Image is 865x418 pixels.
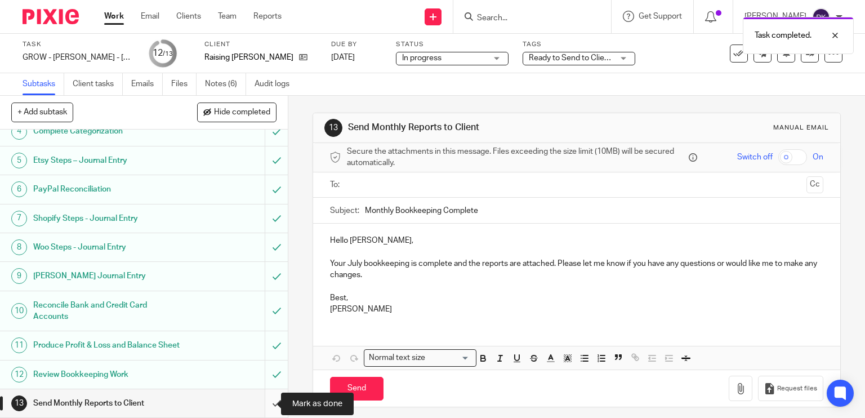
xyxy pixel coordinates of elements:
a: Files [171,73,197,95]
p: Your July bookkeeping is complete and the reports are attached. Please let me know if you have an... [330,258,824,281]
span: Hide completed [214,108,270,117]
img: Pixie [23,9,79,24]
label: Status [396,40,509,49]
h1: Etsy Steps – Journal Entry [33,152,180,169]
small: /13 [163,51,173,57]
div: 13 [324,119,342,137]
h1: Send Monthly Reports to Client [348,122,600,134]
span: Switch off [737,152,773,163]
a: Audit logs [255,73,298,95]
div: GROW - Kristin - July 2025 [23,52,135,63]
div: 4 [11,124,27,140]
label: Subject: [330,205,359,216]
h1: Review Bookkeeping Work [33,366,180,383]
a: Emails [131,73,163,95]
span: Request files [777,384,817,393]
img: svg%3E [812,8,830,26]
a: Client tasks [73,73,123,95]
div: Manual email [773,123,829,132]
p: [PERSON_NAME] [330,304,824,315]
div: 12 [11,367,27,383]
a: Clients [176,11,201,22]
p: Raising [PERSON_NAME] [204,52,293,63]
p: Best, [330,292,824,304]
a: Work [104,11,124,22]
h1: Shopify Steps - Journal Entry [33,210,180,227]
label: To: [330,179,342,190]
h1: [PERSON_NAME] Journal Entry [33,268,180,284]
p: Task completed. [755,30,812,41]
button: Hide completed [197,103,277,122]
a: Team [218,11,237,22]
div: 6 [11,181,27,197]
h1: Woo Steps - Journal Entry [33,239,180,256]
div: 7 [11,211,27,226]
label: Client [204,40,317,49]
label: Task [23,40,135,49]
a: Email [141,11,159,22]
input: Search for option [429,352,470,364]
button: Request files [758,376,823,401]
div: 9 [11,268,27,284]
h1: Send Monthly Reports to Client [33,395,180,412]
div: GROW - [PERSON_NAME] - [DATE] [23,52,135,63]
a: Reports [253,11,282,22]
span: Secure the attachments in this message. Files exceeding the size limit (10MB) will be secured aut... [347,146,686,169]
label: Due by [331,40,382,49]
h1: Complete Categorization [33,123,180,140]
div: Search for option [364,349,476,367]
span: [DATE] [331,54,355,61]
div: 13 [11,395,27,411]
button: Cc [806,176,823,193]
p: Hello [PERSON_NAME], [330,235,824,246]
span: Ready to Send to Clients + 1 [529,54,628,62]
a: Notes (6) [205,73,246,95]
span: In progress [402,54,442,62]
div: 10 [11,303,27,319]
div: 11 [11,337,27,353]
a: Subtasks [23,73,64,95]
input: Send [330,377,384,401]
div: 8 [11,239,27,255]
span: Normal text size [367,352,428,364]
h1: Reconcile Bank and Credit Card Accounts [33,297,180,326]
div: 5 [11,153,27,168]
h1: Produce Profit & Loss and Balance Sheet [33,337,180,354]
button: + Add subtask [11,103,73,122]
span: On [813,152,823,163]
div: 12 [153,47,173,60]
h1: PayPal Reconciliation [33,181,180,198]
